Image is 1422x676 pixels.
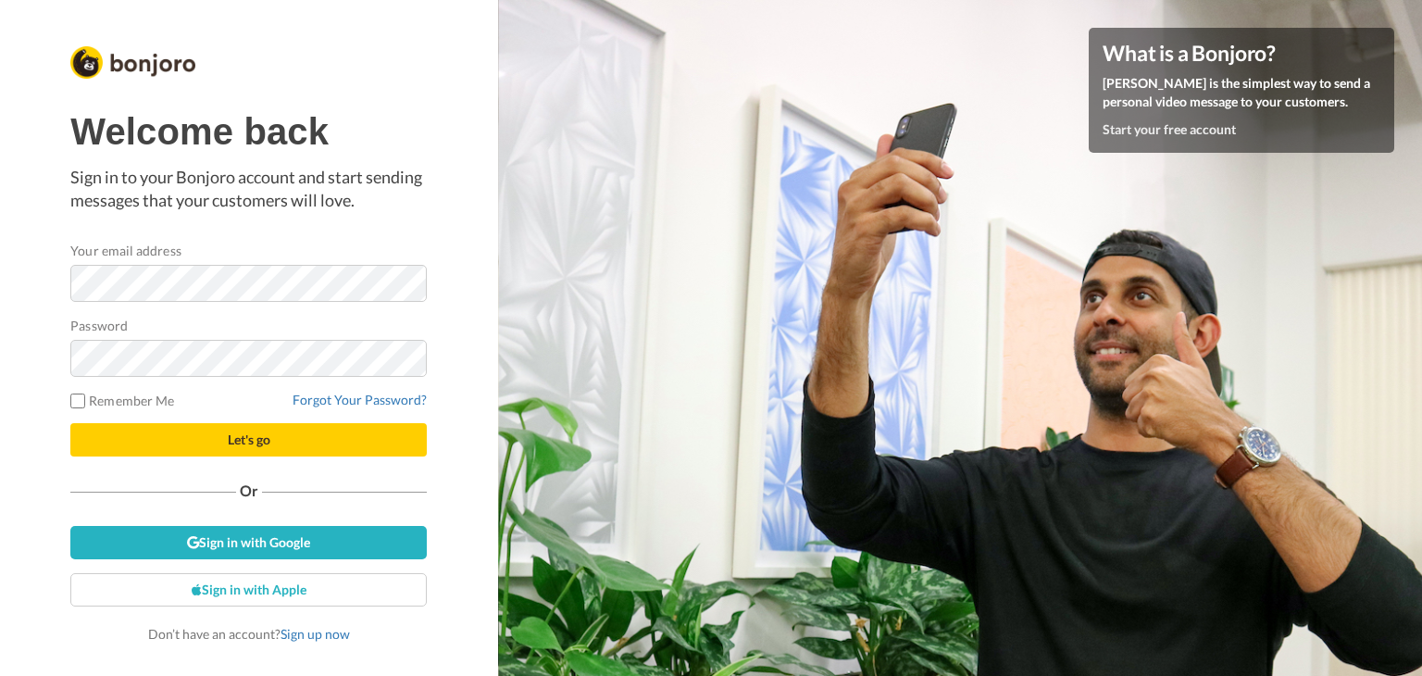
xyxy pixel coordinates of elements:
[228,432,270,447] span: Let's go
[1103,121,1236,137] a: Start your free account
[70,241,181,260] label: Your email address
[148,626,350,642] span: Don’t have an account?
[1103,42,1380,65] h4: What is a Bonjoro?
[281,626,350,642] a: Sign up now
[70,573,427,607] a: Sign in with Apple
[70,316,128,335] label: Password
[236,484,262,497] span: Or
[70,166,427,213] p: Sign in to your Bonjoro account and start sending messages that your customers will love.
[70,111,427,152] h1: Welcome back
[70,526,427,559] a: Sign in with Google
[70,394,85,408] input: Remember Me
[70,391,174,410] label: Remember Me
[70,423,427,457] button: Let's go
[293,392,427,407] a: Forgot Your Password?
[1103,74,1380,111] p: [PERSON_NAME] is the simplest way to send a personal video message to your customers.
